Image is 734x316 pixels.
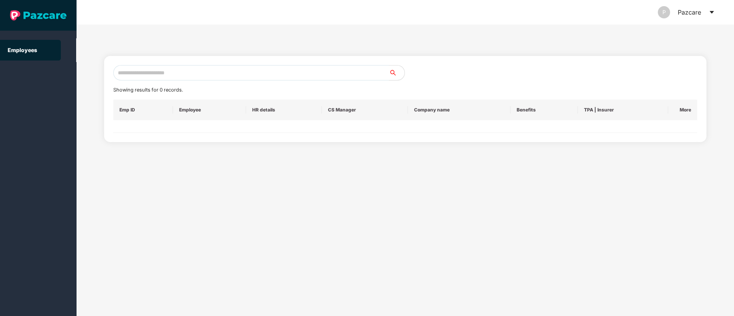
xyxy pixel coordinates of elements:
[511,100,578,120] th: Benefits
[408,100,511,120] th: Company name
[8,47,37,53] a: Employees
[389,65,405,80] button: search
[389,70,405,76] span: search
[173,100,246,120] th: Employee
[578,100,668,120] th: TPA | Insurer
[246,100,321,120] th: HR details
[709,9,715,15] span: caret-down
[113,100,173,120] th: Emp ID
[662,6,666,18] span: P
[113,87,183,93] span: Showing results for 0 records.
[322,100,408,120] th: CS Manager
[668,100,697,120] th: More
